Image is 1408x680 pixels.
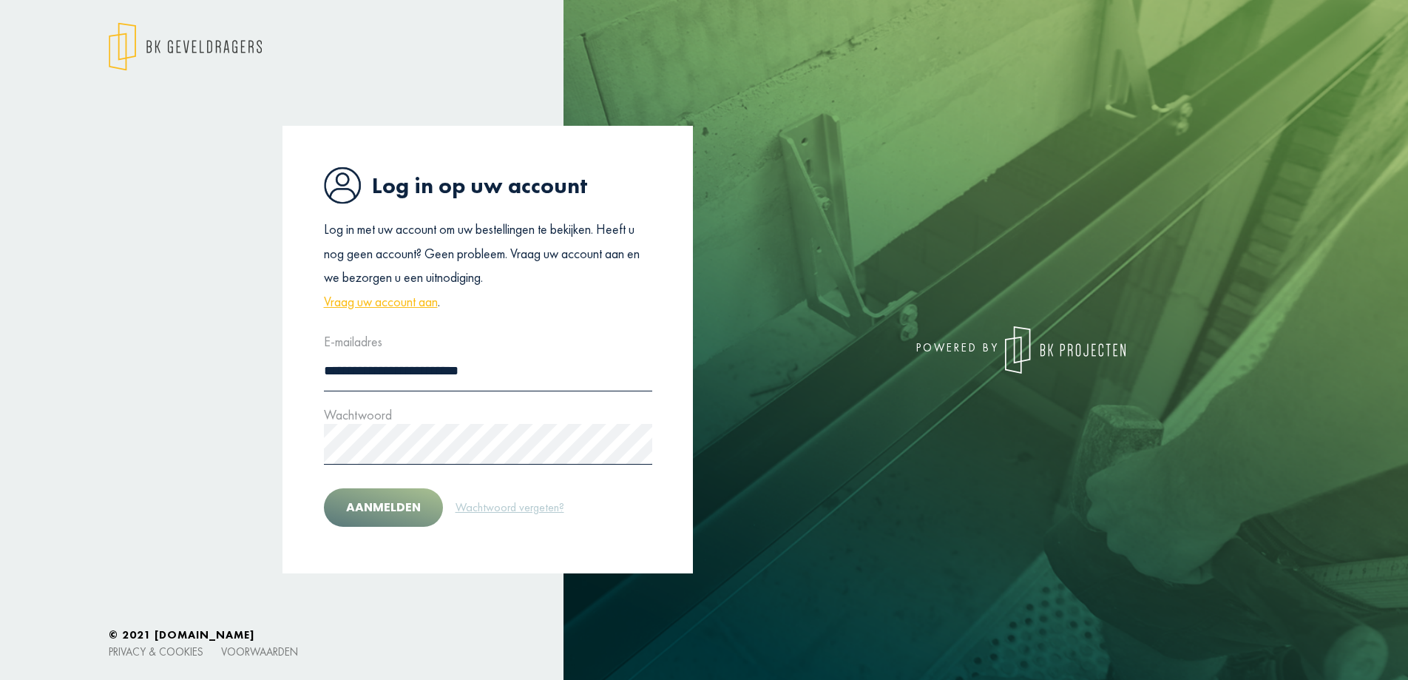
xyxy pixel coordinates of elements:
[324,166,652,204] h1: Log in op uw account
[455,498,565,517] a: Wachtwoord vergeten?
[221,644,298,659] a: Voorwaarden
[324,218,652,314] p: Log in met uw account om uw bestellingen te bekijken. Heeft u nog geen account? Geen probleem. Vr...
[109,22,262,71] img: logo
[715,326,1126,374] div: powered by
[324,488,443,527] button: Aanmelden
[324,330,382,354] label: E-mailadres
[324,403,392,427] label: Wachtwoord
[324,166,361,204] img: icon
[1005,326,1126,374] img: logo
[324,290,438,314] a: Vraag uw account aan
[109,644,203,659] a: Privacy & cookies
[109,628,1299,642] h6: © 2021 [DOMAIN_NAME]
